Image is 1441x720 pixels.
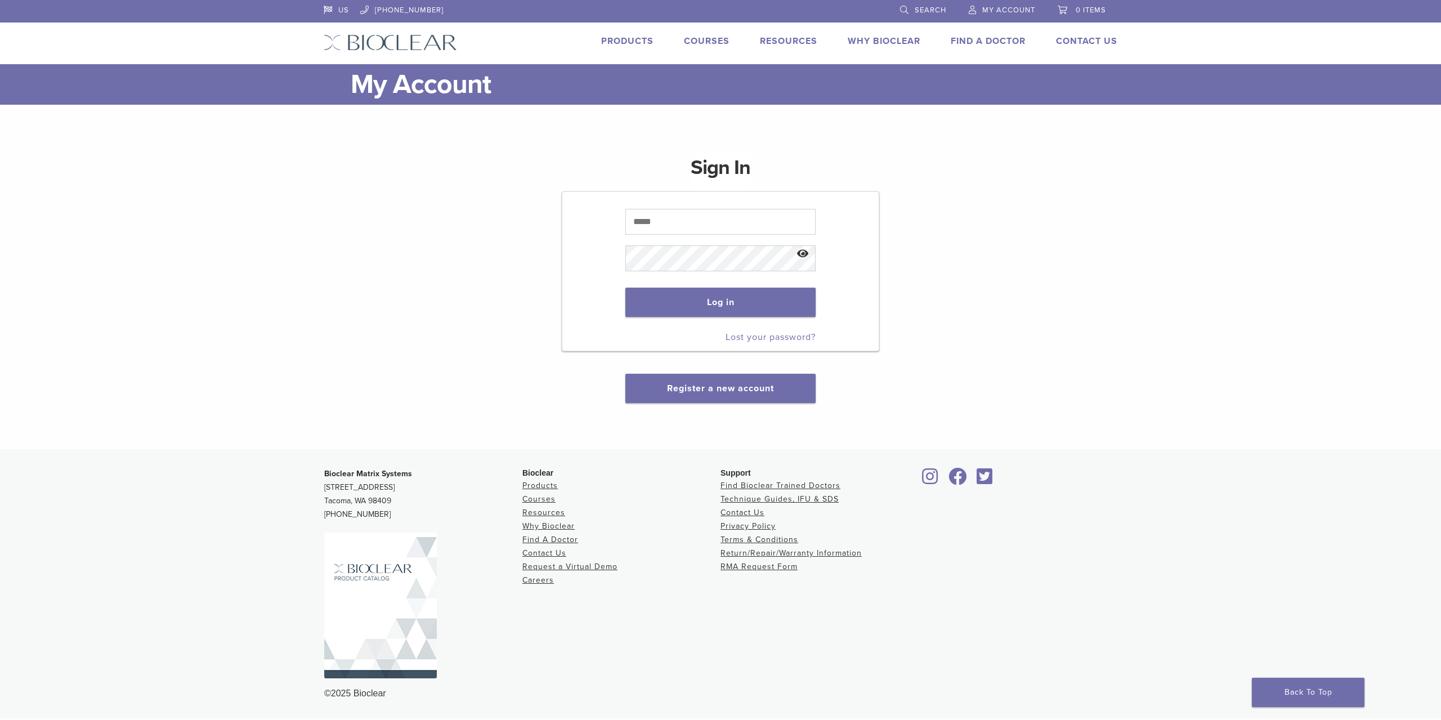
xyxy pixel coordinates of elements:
[1076,6,1106,15] span: 0 items
[324,467,522,521] p: [STREET_ADDRESS] Tacoma, WA 98409 [PHONE_NUMBER]
[522,535,578,544] a: Find A Doctor
[720,481,840,490] a: Find Bioclear Trained Doctors
[720,521,776,531] a: Privacy Policy
[667,383,774,394] a: Register a new account
[720,535,798,544] a: Terms & Conditions
[951,35,1026,47] a: Find A Doctor
[522,481,558,490] a: Products
[720,468,751,477] span: Support
[726,332,816,343] a: Lost your password?
[684,35,730,47] a: Courses
[522,575,554,585] a: Careers
[760,35,817,47] a: Resources
[625,288,815,317] button: Log in
[522,468,553,477] span: Bioclear
[351,64,1117,105] h1: My Account
[324,34,457,51] img: Bioclear
[915,6,946,15] span: Search
[522,494,556,504] a: Courses
[522,548,566,558] a: Contact Us
[848,35,920,47] a: Why Bioclear
[720,548,862,558] a: Return/Repair/Warranty Information
[945,475,970,486] a: Bioclear
[973,475,996,486] a: Bioclear
[601,35,654,47] a: Products
[324,469,412,478] strong: Bioclear Matrix Systems
[720,494,839,504] a: Technique Guides, IFU & SDS
[919,475,942,486] a: Bioclear
[691,154,750,190] h1: Sign In
[324,687,1117,700] div: ©2025 Bioclear
[1252,678,1364,707] a: Back To Top
[522,521,575,531] a: Why Bioclear
[522,562,617,571] a: Request a Virtual Demo
[982,6,1035,15] span: My Account
[791,240,815,269] button: Show password
[625,374,816,403] button: Register a new account
[522,508,565,517] a: Resources
[1056,35,1117,47] a: Contact Us
[720,562,798,571] a: RMA Request Form
[324,533,437,678] img: Bioclear
[720,508,764,517] a: Contact Us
